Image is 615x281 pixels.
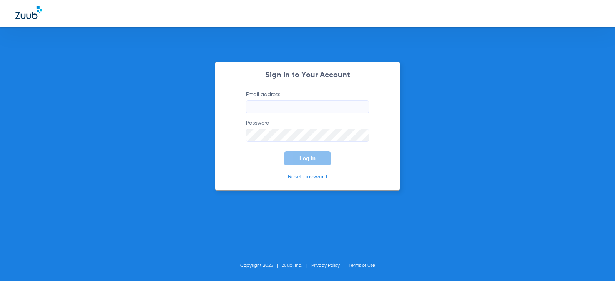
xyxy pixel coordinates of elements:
[240,262,282,269] li: Copyright 2025
[246,91,369,113] label: Email address
[349,263,375,268] a: Terms of Use
[234,71,381,79] h2: Sign In to Your Account
[246,100,369,113] input: Email address
[284,151,331,165] button: Log In
[282,262,311,269] li: Zuub, Inc.
[299,155,316,161] span: Log In
[15,6,42,19] img: Zuub Logo
[246,119,369,142] label: Password
[246,129,369,142] input: Password
[288,174,327,180] a: Reset password
[311,263,340,268] a: Privacy Policy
